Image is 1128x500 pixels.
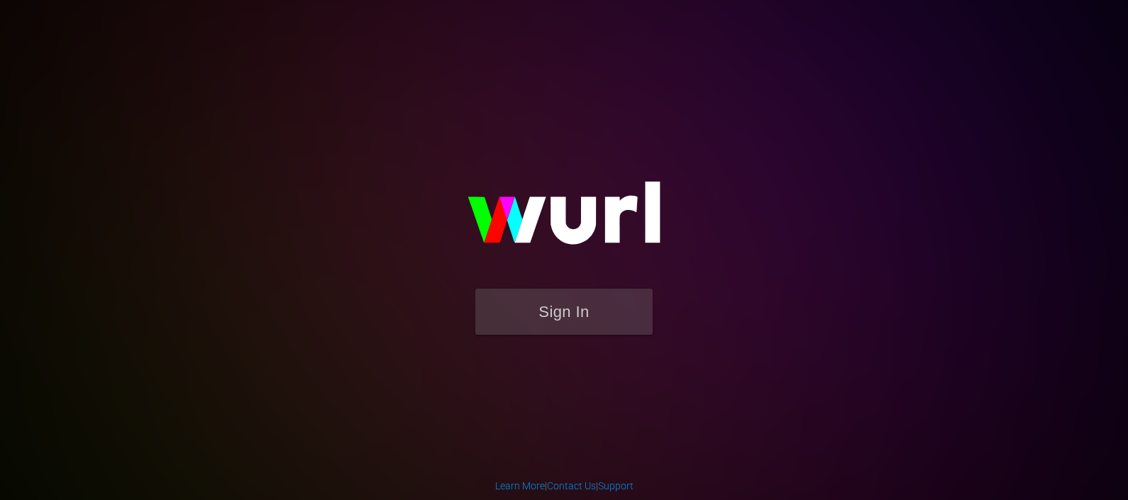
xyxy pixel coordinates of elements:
[598,480,634,491] a: Support
[495,480,545,491] a: Learn More
[475,289,653,335] button: Sign In
[547,480,596,491] a: Contact Us
[422,151,706,289] img: wurl-logo-on-black-223613ac3d8ba8fe6dc639794a292ebdb59501304c7dfd60c99c58986ef67473.svg
[495,479,634,493] div: | |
